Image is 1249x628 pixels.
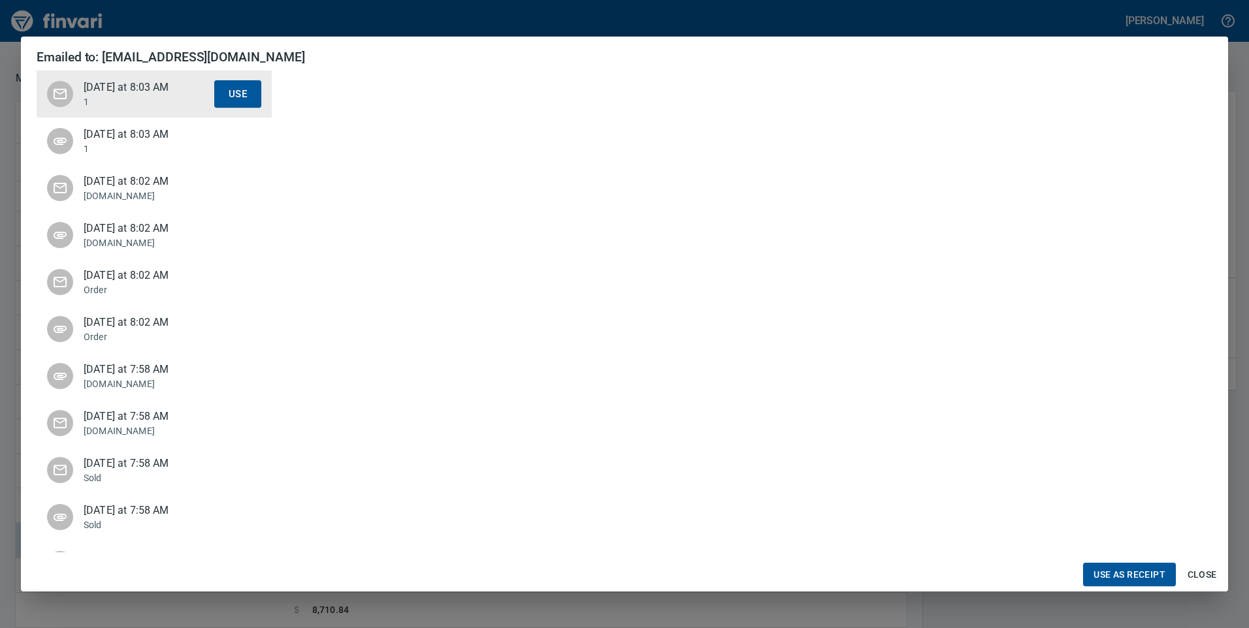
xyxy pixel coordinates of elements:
div: [DATE] at 8:02 AM[DOMAIN_NAME] [37,165,272,212]
div: [DATE] at 7:58 AM[DOMAIN_NAME] [37,400,272,447]
div: [DATE] at 7:58 AM[DOMAIN_NAME] [37,353,272,400]
h4: Emailed to: [EMAIL_ADDRESS][DOMAIN_NAME] [37,50,305,65]
button: Close [1181,563,1223,587]
p: Sold [84,471,214,484]
div: [DATE] at 7:58 AMSold [37,494,272,541]
span: [DATE] at 8:02 AM [84,315,214,330]
button: Use as Receipt [1083,563,1176,587]
span: [DATE] at 8:02 AM [84,268,214,283]
div: [DATE] at 8:03 AM1 [37,118,272,165]
div: [DATE] at 8:02 AMOrder [37,259,272,306]
p: [DOMAIN_NAME] [84,377,214,390]
span: [DATE] at 8:02 AM [84,174,214,189]
span: Use as Receipt [1094,567,1165,583]
p: Sold [84,518,214,531]
p: [DOMAIN_NAME] [84,424,214,437]
span: [DATE] at 7:58 AM [84,456,214,471]
div: [DATE] at 7:32 AMCustomer [37,541,272,588]
button: Use [214,80,261,108]
span: [DATE] at 7:58 AM [84,409,214,424]
p: Order [84,330,214,343]
span: [DATE] at 7:32 AM [84,550,214,565]
div: [DATE] at 7:58 AMSold [37,447,272,494]
span: [DATE] at 7:58 AM [84,362,214,377]
p: 1 [84,142,214,155]
span: [DATE] at 8:02 AM [84,221,214,236]
span: [DATE] at 8:03 AM [84,127,214,142]
div: [DATE] at 8:02 AMOrder [37,306,272,353]
span: Use [229,86,247,102]
p: [DOMAIN_NAME] [84,189,214,202]
div: [DATE] at 8:02 AM[DOMAIN_NAME] [37,212,272,259]
p: [DOMAIN_NAME] [84,236,214,249]
p: Order [84,283,214,296]
span: Close [1186,567,1218,583]
span: [DATE] at 7:58 AM [84,503,214,518]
